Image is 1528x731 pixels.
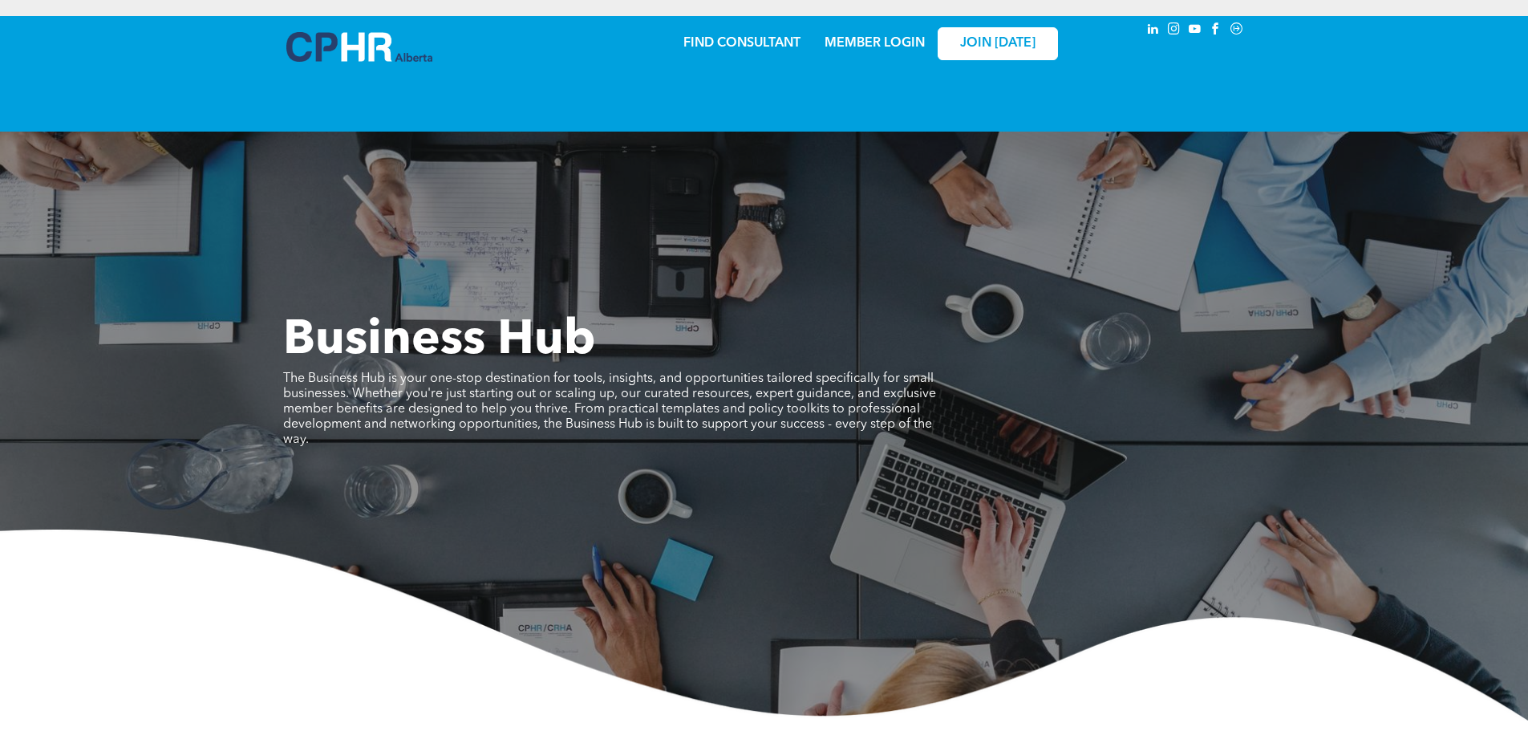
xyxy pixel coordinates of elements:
a: JOIN [DATE] [938,27,1058,60]
span: JOIN [DATE] [960,36,1036,51]
a: facebook [1207,20,1225,42]
span: The Business Hub is your one-stop destination for tools, insights, and opportunities tailored spe... [283,372,936,446]
a: MEMBER LOGIN [825,37,925,50]
span: Business Hub [283,317,596,365]
a: linkedin [1145,20,1162,42]
a: Social network [1228,20,1246,42]
img: A blue and white logo for cp alberta [286,32,432,62]
a: youtube [1186,20,1204,42]
a: instagram [1165,20,1183,42]
a: FIND CONSULTANT [683,37,800,50]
